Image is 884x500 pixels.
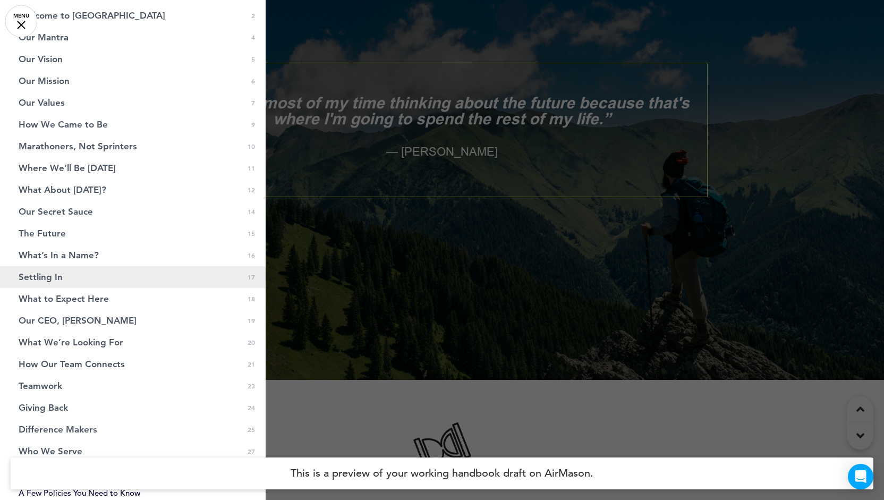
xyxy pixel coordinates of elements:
span: 15 [248,229,255,238]
span: 4 [251,33,255,42]
span: 21 [248,360,255,369]
span: What’s In a Name? [19,251,99,260]
span: Difference Makers [19,425,97,434]
span: What We’re Looking For [19,338,123,347]
span: 20 [248,338,255,347]
h4: This is a preview of your working handbook draft on AirMason. [11,457,873,489]
span: How We Came to Be [19,120,108,129]
span: Our CEO, Andrew Meek [19,316,137,325]
span: What About 50 Years From Now? [19,185,106,194]
span: The Future [19,229,66,238]
span: 11 [248,164,255,173]
span: Our Mission [19,77,70,86]
span: 10 [248,142,255,151]
span: 2 [251,11,255,20]
span: 25 [248,425,255,434]
span: What to Expect Here [19,294,109,303]
span: 18 [248,294,255,303]
span: Where We’ll Be in 10 Years [19,164,116,173]
span: Settling In [19,273,63,282]
span: Welcome to Castalia [19,11,165,20]
span: Our Secret Sauce [19,207,93,216]
span: 12 [248,185,255,194]
span: Marathoners, Not Sprinters [19,142,137,151]
span: 24 [248,403,255,412]
span: 23 [248,382,255,391]
span: Our Mantra [19,33,69,42]
div: Open Intercom Messenger [848,464,873,489]
span: 9 [251,120,255,129]
span: How Our Team Connects [19,360,125,369]
span: Who We Serve [19,447,82,456]
span: Giving Back [19,403,68,412]
a: MENU [5,5,37,37]
span: 17 [248,273,255,282]
span: Our Values [19,98,65,107]
span: 19 [248,316,255,325]
span: 14 [248,207,255,216]
span: 27 [248,447,255,456]
span: Teamwork [19,382,62,391]
span: 6 [251,77,255,86]
span: 7 [251,98,255,107]
span: 16 [248,251,255,260]
span: Our Vision [19,55,63,64]
span: 5 [251,55,255,64]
